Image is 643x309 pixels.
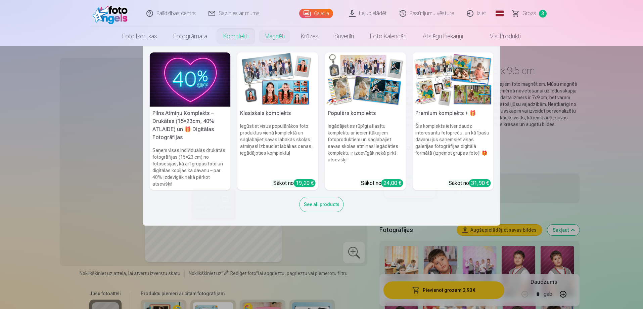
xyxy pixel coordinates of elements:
h6: Iegūstiet visus populārākos foto produktus vienā komplektā un saglabājiet savas labākās skolas at... [237,120,318,177]
div: See all products [300,197,344,212]
h5: Populārs komplekts [325,107,406,120]
a: Krūzes [293,27,326,46]
a: Suvenīri [326,27,362,46]
img: Premium komplekts + 🎁 [413,52,494,107]
h6: Šis komplekts ietver daudz interesantu fotopreču, un kā īpašu dāvanu jūs saņemsiet visas galerija... [413,120,494,177]
img: Pilns Atmiņu Komplekts – Drukātas (15×23cm, 40% ATLAIDE) un 🎁 Digitālas Fotogrāfijas [150,52,231,107]
span: 3 [539,10,547,17]
h5: Klasiskais komplekts [237,107,318,120]
a: Pilns Atmiņu Komplekts – Drukātas (15×23cm, 40% ATLAIDE) un 🎁 Digitālas Fotogrāfijas Pilns Atmiņu... [150,52,231,190]
a: Klasiskais komplektsKlasiskais komplektsIegūstiet visus populārākos foto produktus vienā komplekt... [237,52,318,190]
a: Visi produkti [471,27,529,46]
span: Grozs [522,9,536,17]
a: Atslēgu piekariņi [415,27,471,46]
div: Sākot no [449,179,491,187]
a: Fotogrāmata [165,27,215,46]
img: Populārs komplekts [325,52,406,107]
div: 31,90 € [469,179,491,187]
img: Klasiskais komplekts [237,52,318,107]
div: 24,00 € [381,179,403,187]
a: See all products [300,200,344,207]
h5: Premium komplekts + 🎁 [413,107,494,120]
img: /fa1 [93,3,131,24]
div: Sākot no [361,179,403,187]
a: Foto kalendāri [362,27,415,46]
a: Populārs komplektsPopulārs komplektsIegādājieties rūpīgi atlasītu komplektu ar iecienītākajiem fo... [325,52,406,190]
a: Foto izdrukas [114,27,165,46]
a: Premium komplekts + 🎁 Premium komplekts + 🎁Šis komplekts ietver daudz interesantu fotopreču, un k... [413,52,494,190]
a: Galerija [299,9,333,18]
div: 19,20 € [294,179,316,187]
h6: Saņem visas individuālās drukātās fotogrāfijas (15×23 cm) no fotosesijas, kā arī grupas foto un d... [150,144,231,190]
a: Komplekti [215,27,257,46]
a: Magnēti [257,27,293,46]
h6: Iegādājieties rūpīgi atlasītu komplektu ar iecienītākajiem fotoproduktiem un saglabājiet savas sk... [325,120,406,177]
h5: Pilns Atmiņu Komplekts – Drukātas (15×23cm, 40% ATLAIDE) un 🎁 Digitālas Fotogrāfijas [150,107,231,144]
div: Sākot no [273,179,316,187]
